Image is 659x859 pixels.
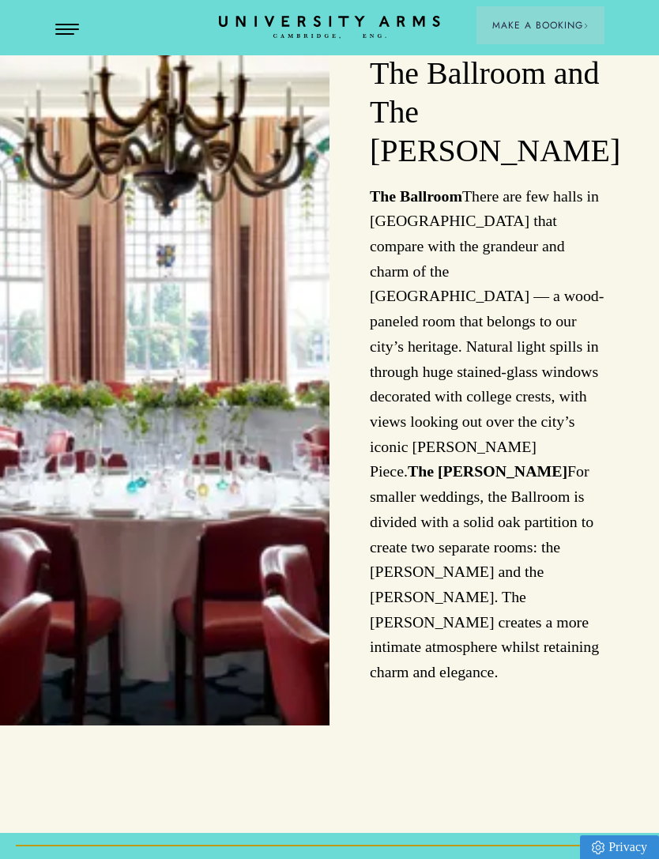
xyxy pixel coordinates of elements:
[370,184,604,685] p: There are few halls in [GEOGRAPHIC_DATA] that compare with the grandeur and charm of the [GEOGRAP...
[583,23,589,28] img: Arrow icon
[370,55,604,170] h2: The Ballroom and The [PERSON_NAME]
[370,187,462,205] strong: The Ballroom
[592,841,604,854] img: Privacy
[476,6,604,44] button: Make a BookingArrow icon
[55,24,79,36] button: Open Menu
[408,462,567,480] strong: The [PERSON_NAME]
[580,835,659,859] a: Privacy
[492,18,589,32] span: Make a Booking
[219,16,440,40] a: Home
